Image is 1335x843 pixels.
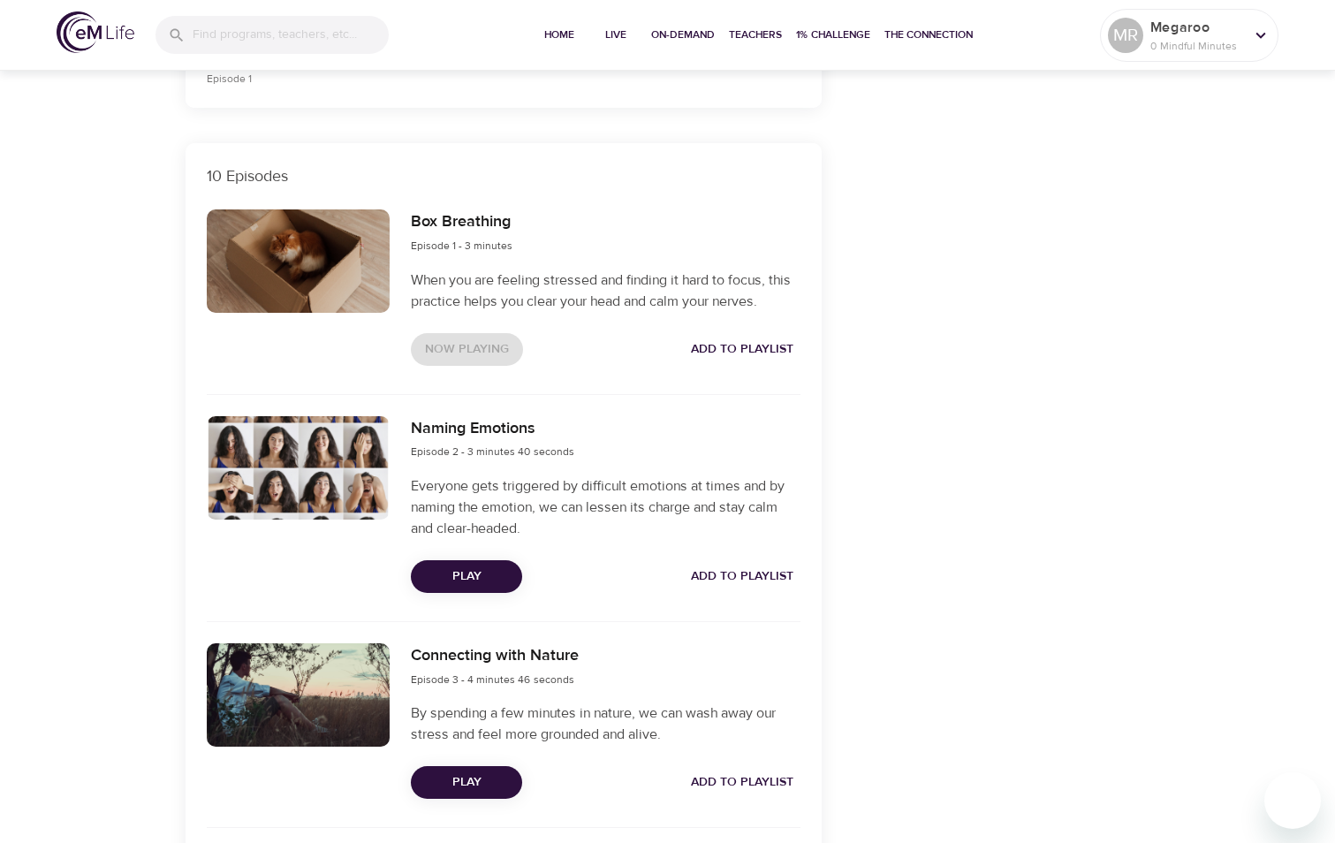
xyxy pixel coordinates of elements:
[691,338,793,361] span: Add to Playlist
[207,164,800,188] p: 10 Episodes
[1108,18,1143,53] div: MR
[411,766,522,799] button: Play
[411,702,800,745] p: By spending a few minutes in nature, we can wash away our stress and feel more grounded and alive.
[207,71,647,87] p: Episode 1
[411,475,800,539] p: Everyone gets triggered by difficult emotions at times and by naming the emotion, we can lessen i...
[411,560,522,593] button: Play
[411,643,579,669] h6: Connecting with Nature
[411,209,512,235] h6: Box Breathing
[425,566,508,588] span: Play
[691,566,793,588] span: Add to Playlist
[1150,38,1244,54] p: 0 Mindful Minutes
[57,11,134,53] img: logo
[193,16,389,54] input: Find programs, teachers, etc...
[684,766,800,799] button: Add to Playlist
[411,270,800,312] p: When you are feeling stressed and finding it hard to focus, this practice helps you clear your he...
[538,26,580,44] span: Home
[411,444,574,459] span: Episode 2 - 3 minutes 40 seconds
[684,333,800,366] button: Add to Playlist
[425,771,508,794] span: Play
[796,26,870,44] span: 1% Challenge
[884,26,973,44] span: The Connection
[1150,17,1244,38] p: Megaroo
[411,672,574,687] span: Episode 3 - 4 minutes 46 seconds
[651,26,715,44] span: On-Demand
[691,771,793,794] span: Add to Playlist
[411,416,574,442] h6: Naming Emotions
[411,239,512,253] span: Episode 1 - 3 minutes
[684,560,800,593] button: Add to Playlist
[1264,772,1321,829] iframe: Button to launch messaging window
[595,26,637,44] span: Live
[729,26,782,44] span: Teachers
